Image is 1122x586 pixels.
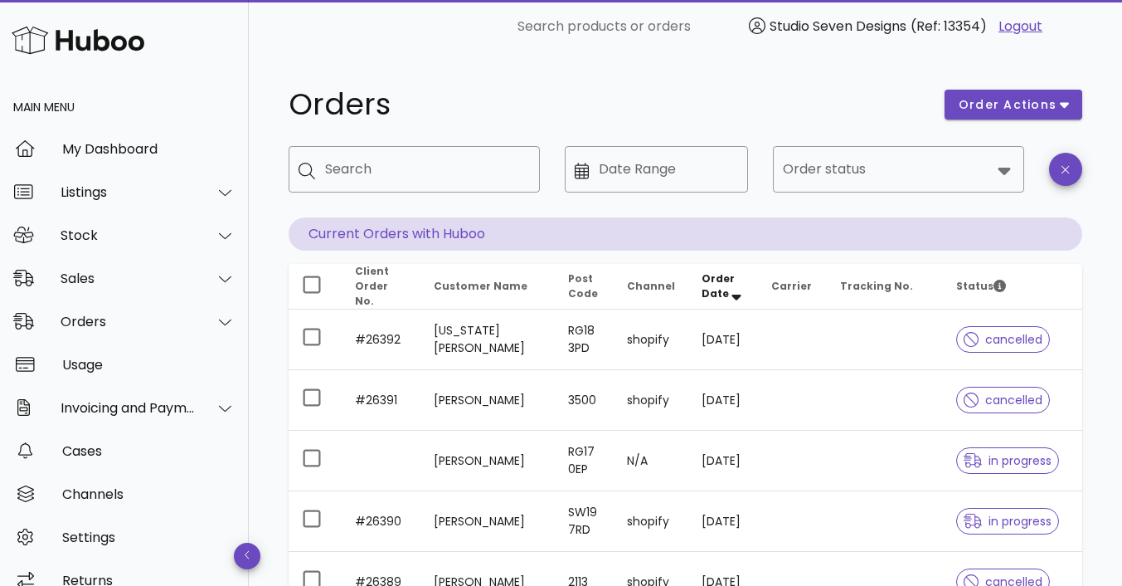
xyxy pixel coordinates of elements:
[943,264,1082,310] th: Status
[555,264,614,310] th: Post Code
[911,17,987,36] span: (Ref: 13354)
[420,264,554,310] th: Customer Name
[342,491,420,552] td: #26390
[568,271,598,300] span: Post Code
[62,357,236,373] div: Usage
[61,227,196,243] div: Stock
[289,217,1082,251] p: Current Orders with Huboo
[840,279,913,293] span: Tracking No.
[62,530,236,545] div: Settings
[61,184,196,200] div: Listings
[688,264,758,310] th: Order Date: Sorted descending. Activate to remove sorting.
[614,264,688,310] th: Channel
[771,279,812,293] span: Carrier
[773,146,1024,193] div: Order status
[420,431,554,491] td: [PERSON_NAME]
[555,310,614,370] td: RG18 3PD
[614,491,688,552] td: shopify
[964,455,1052,466] span: in progress
[614,310,688,370] td: shopify
[770,17,906,36] span: Studio Seven Designs
[964,334,1042,345] span: cancelled
[555,431,614,491] td: RG17 0EP
[62,141,236,157] div: My Dashboard
[688,431,758,491] td: [DATE]
[758,264,827,310] th: Carrier
[342,264,420,310] th: Client Order No.
[342,370,420,431] td: #26391
[12,22,144,58] img: Huboo Logo
[355,264,389,308] span: Client Order No.
[434,279,527,293] span: Customer Name
[62,443,236,459] div: Cases
[420,310,554,370] td: [US_STATE][PERSON_NAME]
[61,271,196,286] div: Sales
[289,90,925,120] h1: Orders
[964,394,1042,406] span: cancelled
[614,431,688,491] td: N/A
[342,310,420,370] td: #26392
[688,310,758,370] td: [DATE]
[614,370,688,431] td: shopify
[61,400,196,416] div: Invoicing and Payments
[998,17,1042,37] a: Logout
[420,370,554,431] td: [PERSON_NAME]
[61,314,196,330] div: Orders
[964,515,1052,527] span: in progress
[827,264,943,310] th: Tracking No.
[555,491,614,552] td: SW19 7RD
[420,491,554,552] td: [PERSON_NAME]
[62,486,236,502] div: Channels
[956,279,1006,293] span: Status
[627,279,675,293] span: Channel
[688,491,758,552] td: [DATE]
[688,370,758,431] td: [DATE]
[945,90,1082,120] button: order actions
[958,96,1057,114] span: order actions
[702,271,735,300] span: Order Date
[555,370,614,431] td: 3500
